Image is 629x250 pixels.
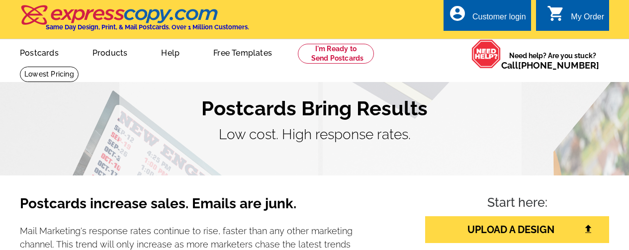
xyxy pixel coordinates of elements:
[197,40,288,64] a: Free Templates
[471,39,501,69] img: help
[145,40,195,64] a: Help
[501,51,604,71] span: Need help? Are you stuck?
[547,11,604,23] a: shopping_cart My Order
[46,23,249,31] h4: Same Day Design, Print, & Mail Postcards. Over 1 Million Customers.
[547,4,565,22] i: shopping_cart
[20,124,609,145] p: Low cost. High response rates.
[518,60,599,71] a: [PHONE_NUMBER]
[425,216,609,243] a: UPLOAD A DESIGN
[425,195,609,212] h4: Start here:
[20,195,358,220] h3: Postcards increase sales. Emails are junk.
[20,12,249,31] a: Same Day Design, Print, & Mail Postcards. Over 1 Million Customers.
[449,11,526,23] a: account_circle Customer login
[449,4,466,22] i: account_circle
[4,40,75,64] a: Postcards
[20,96,609,120] h1: Postcards Bring Results
[472,12,526,26] div: Customer login
[501,60,599,71] span: Call
[571,12,604,26] div: My Order
[77,40,144,64] a: Products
